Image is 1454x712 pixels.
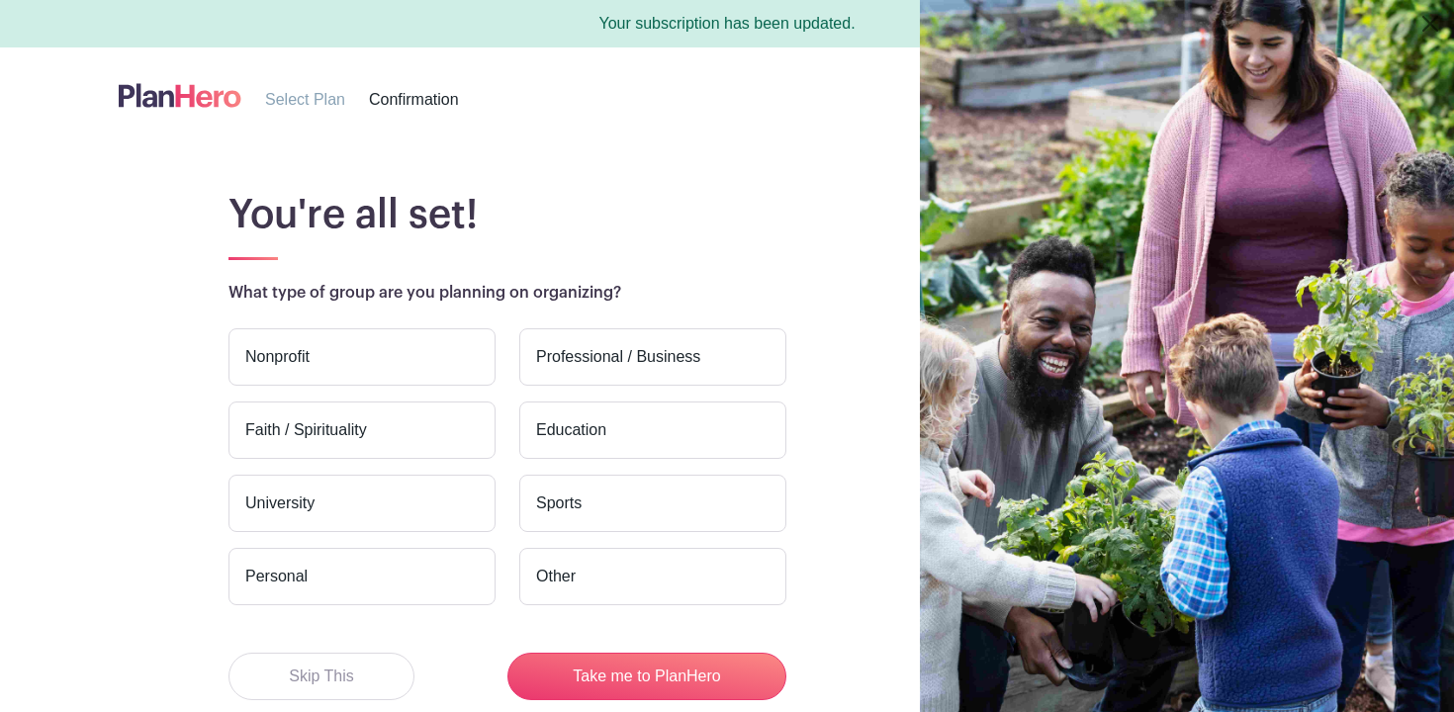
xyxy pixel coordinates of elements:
span: Select Plan [265,91,345,108]
button: Take me to PlanHero [507,653,786,700]
img: logo-507f7623f17ff9eddc593b1ce0a138ce2505c220e1c5a4e2b4648c50719b7d32.svg [119,79,241,112]
label: Professional / Business [519,328,786,386]
label: Education [519,401,786,459]
label: Sports [519,475,786,532]
h1: You're all set! [228,191,1344,238]
label: Faith / Spirituality [228,401,496,459]
p: What type of group are you planning on organizing? [228,281,1344,305]
label: Nonprofit [228,328,496,386]
label: University [228,475,496,532]
span: Confirmation [369,91,459,108]
button: Skip This [228,653,414,700]
label: Other [519,548,786,605]
label: Personal [228,548,496,605]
